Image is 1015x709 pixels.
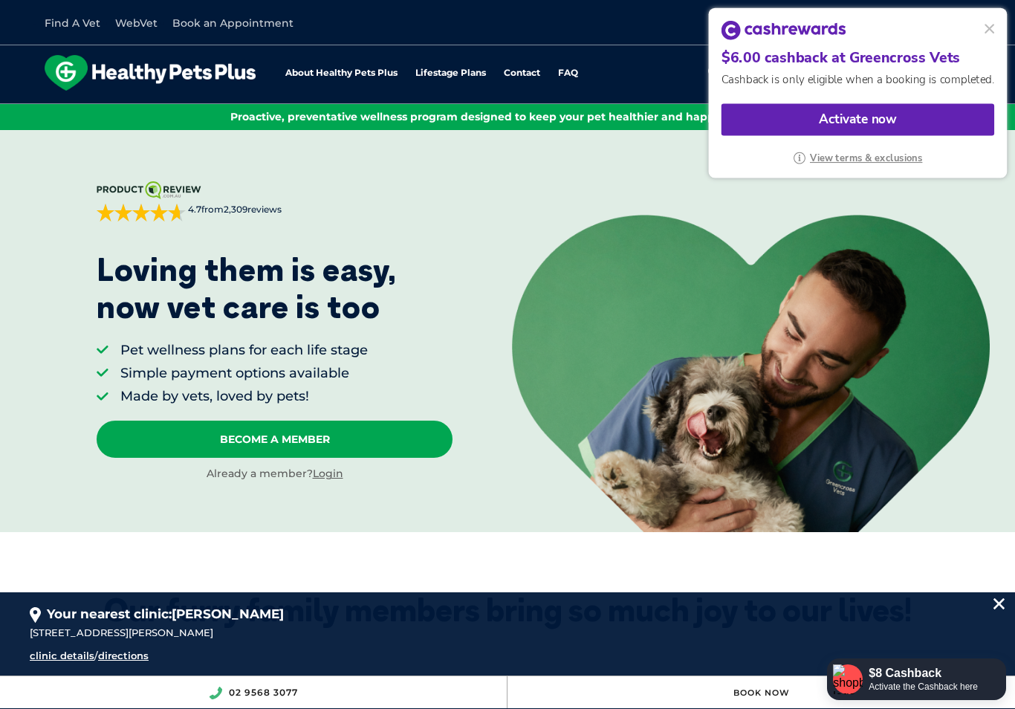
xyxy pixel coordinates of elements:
img: hpp-logo [45,55,256,91]
p: Loving them is easy, now vet care is too [97,251,397,326]
div: Our furry family members bring so much joy to our lives! [104,592,912,629]
div: / [30,648,603,664]
img: Cashrewards logo [721,21,846,40]
a: Become A Member [97,421,453,458]
a: Contact [504,68,540,78]
div: Activate now [721,104,994,136]
div: $6.00 cashback at Greencross Vets [721,48,994,67]
img: location_phone.svg [209,687,222,699]
a: Book an Appointment [172,16,294,30]
span: Cashback is only eligible when a booking is completed. [721,72,994,88]
div: Already a member? [97,467,453,482]
a: clinic details [30,650,94,661]
span: Proactive, preventative wellness program designed to keep your pet healthier and happier for longer [230,110,785,123]
img: location_pin.svg [30,607,41,624]
span: 2,309 reviews [224,204,282,215]
div: Activate the Cashback here [869,681,978,693]
div: [STREET_ADDRESS][PERSON_NAME] [30,625,985,641]
div: Your nearest clinic: [30,592,985,624]
span: View terms & exclusions [810,152,922,164]
a: WebVet [115,16,158,30]
a: Find A Vet [45,16,100,30]
li: Made by vets, loved by pets! [120,387,368,406]
a: Book Now [733,687,790,698]
a: About Healthy Pets Plus [285,68,398,78]
a: Login [313,467,343,480]
span: from [186,204,282,216]
a: 02 9568 3077 [229,687,298,698]
a: directions [98,650,149,661]
img: <p>Loving them is easy, <br /> now vet care is too</p> [512,215,990,533]
div: 4.7 out of 5 stars [97,204,186,221]
button: InfoView terms & exclusions [793,152,922,165]
a: 4.7from2,309reviews [97,181,453,221]
li: Pet wellness plans for each life stage [120,341,368,360]
span: [PERSON_NAME] [172,606,284,621]
li: Simple payment options available [120,364,368,383]
img: location_close.svg [993,598,1005,609]
strong: 4.7 [188,204,201,215]
img: Info [793,152,805,164]
a: FAQ [558,68,578,78]
a: Lifestage Plans [415,68,486,78]
div: $8 Cashback [869,666,978,681]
